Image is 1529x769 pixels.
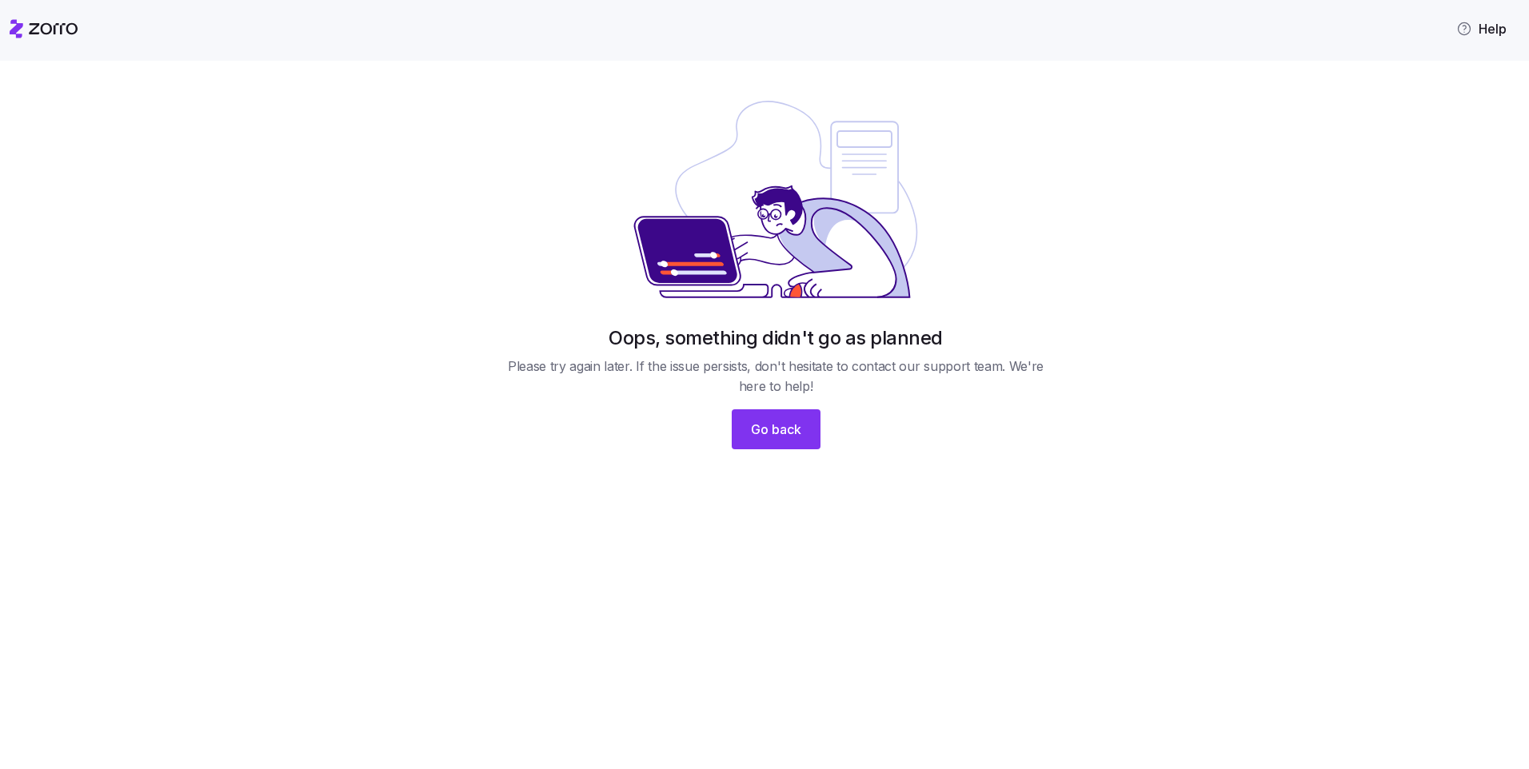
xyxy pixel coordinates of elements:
button: Help [1443,13,1519,45]
span: Please try again later. If the issue persists, don't hesitate to contact our support team. We're ... [501,357,1051,396]
span: Help [1456,19,1507,38]
h1: Oops, something didn't go as planned [609,325,943,350]
span: Go back [751,420,801,439]
button: Go back [732,409,820,449]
